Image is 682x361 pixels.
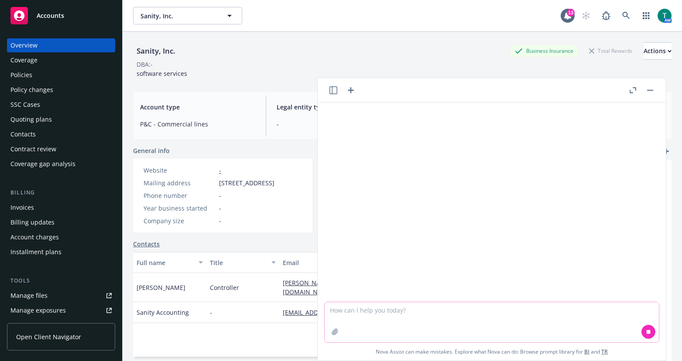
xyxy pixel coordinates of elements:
a: Report a Bug [597,7,615,24]
a: Account charges [7,230,115,244]
a: [EMAIL_ADDRESS][DOMAIN_NAME] [283,308,392,317]
button: Actions [644,42,672,60]
div: Contacts [10,127,36,141]
a: Billing updates [7,215,115,229]
span: Legal entity type [277,102,392,112]
div: Invoices [10,201,34,215]
div: Title [210,258,267,267]
button: Email [279,252,401,273]
button: Full name [133,252,206,273]
a: Contacts [133,239,160,249]
div: Sanity, Inc. [133,45,179,57]
div: Billing [7,188,115,197]
span: - [210,308,212,317]
span: P&C - Commercial lines [140,119,255,129]
div: Business Insurance [511,45,578,56]
div: Contract review [10,142,56,156]
div: SSC Cases [10,98,40,112]
div: Actions [644,43,672,59]
div: Manage exposures [10,303,66,317]
a: Overview [7,38,115,52]
span: - [219,216,221,225]
div: Year business started [144,204,216,213]
div: Quoting plans [10,112,52,126]
span: Accounts [37,12,64,19]
a: - [219,166,221,174]
div: Manage files [10,289,48,303]
a: Policies [7,68,115,82]
a: Contacts [7,127,115,141]
a: Installment plans [7,245,115,259]
div: Overview [10,38,38,52]
span: General info [133,146,170,155]
div: Installment plans [10,245,62,259]
a: Invoices [7,201,115,215]
a: Policy changes [7,83,115,97]
span: Sanity Accounting [137,308,189,317]
div: Email [283,258,388,267]
div: Tools [7,276,115,285]
div: Company size [144,216,216,225]
button: Sanity, Inc. [133,7,242,24]
span: Nova Assist can make mistakes. Explore what Nova can do: Browse prompt library for and [321,343,662,361]
div: 13 [567,9,575,17]
a: Contract review [7,142,115,156]
span: Controller [210,283,239,292]
div: Mailing address [144,178,216,187]
div: Coverage [10,53,38,67]
a: Manage exposures [7,303,115,317]
div: Full name [137,258,193,267]
a: SSC Cases [7,98,115,112]
span: Sanity, Inc. [141,11,216,20]
span: [PERSON_NAME] [137,283,185,292]
span: Open Client Navigator [16,332,81,341]
a: [PERSON_NAME][EMAIL_ADDRESS][DOMAIN_NAME] [283,279,384,296]
a: add [661,146,672,157]
a: Search [617,7,635,24]
img: photo [658,9,672,23]
span: - [219,191,221,200]
div: Phone number [144,191,216,200]
div: Billing updates [10,215,55,229]
div: Policy changes [10,83,53,97]
a: Coverage gap analysis [7,157,115,171]
div: Coverage gap analysis [10,157,75,171]
a: TR [601,348,608,355]
div: Policies [10,68,32,82]
div: Total Rewards [585,45,637,56]
span: Account type [140,102,255,112]
a: Quoting plans [7,112,115,126]
span: [STREET_ADDRESS] [219,178,274,187]
span: software services [137,69,187,78]
a: Coverage [7,53,115,67]
a: Switch app [637,7,655,24]
div: Website [144,166,216,175]
span: - [277,119,392,129]
a: BI [584,348,589,355]
a: Manage files [7,289,115,303]
div: DBA: - [137,60,153,69]
div: Account charges [10,230,59,244]
a: Start snowing [577,7,595,24]
button: Title [206,252,280,273]
span: - [219,204,221,213]
a: Accounts [7,3,115,28]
